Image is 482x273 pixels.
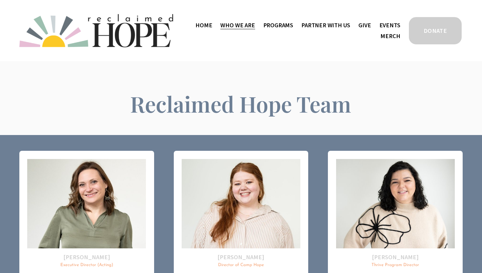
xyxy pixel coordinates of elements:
a: folder dropdown [263,20,293,31]
span: Who We Are [220,20,255,30]
a: Give [358,20,371,31]
a: Events [379,20,400,31]
p: Director of Camp Hope [182,262,300,268]
a: folder dropdown [301,20,350,31]
span: Programs [263,20,293,30]
p: Executive Director (Acting) [27,262,146,268]
a: Merch [380,31,400,41]
span: Partner With Us [301,20,350,30]
h2: [PERSON_NAME] [182,253,300,261]
h2: [PERSON_NAME] [336,253,455,261]
h2: [PERSON_NAME] [27,253,146,261]
span: Reclaimed Hope Team [130,89,351,118]
img: Reclaimed Hope Initiative [19,14,173,47]
a: folder dropdown [220,20,255,31]
p: Thrive Program Director [336,262,455,268]
a: DONATE [408,16,463,45]
a: Home [195,20,212,31]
